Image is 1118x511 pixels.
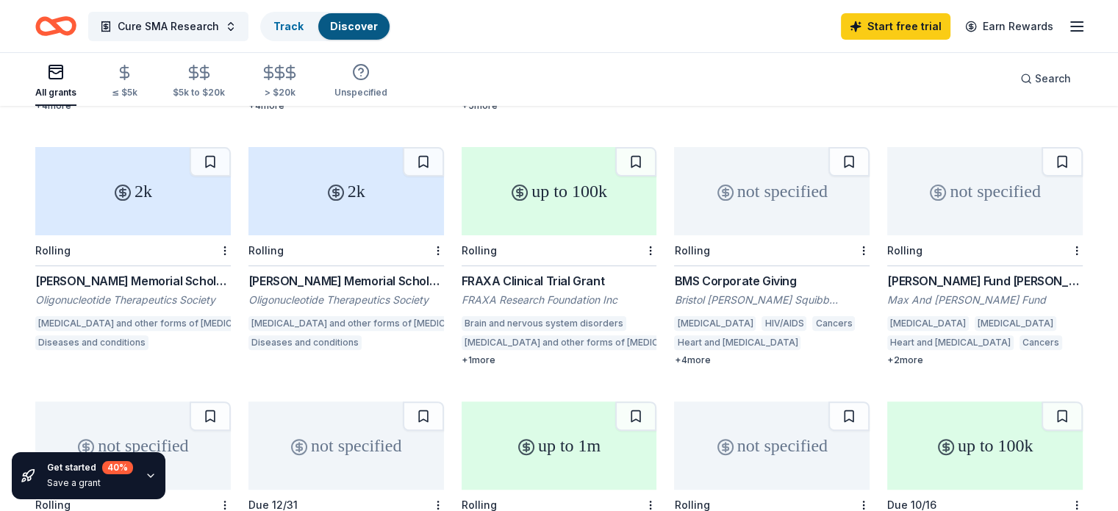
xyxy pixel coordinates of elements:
div: Heart and [MEDICAL_DATA] [887,335,1014,350]
div: Cancers [1020,335,1062,350]
a: Track [273,20,304,32]
div: 40 % [102,461,133,474]
div: Heart and [MEDICAL_DATA] [674,335,800,350]
div: not specified [248,401,444,490]
button: All grants [35,57,76,106]
div: up to 1m [462,401,657,490]
a: Home [35,9,76,43]
span: Search [1035,70,1071,87]
div: + 4 more [674,354,870,366]
div: Rolling [248,244,284,257]
div: 2k [35,147,231,235]
span: Cure SMA Research [118,18,219,35]
div: Cancers [812,316,855,331]
div: Unspecified [334,87,387,99]
div: not specified [674,147,870,235]
a: 2kRolling[PERSON_NAME] Memorial Scholarship – Graduate StudentsOligonucleotide Therapeutics Socie... [248,147,444,354]
div: HIV/AIDS [762,316,806,331]
button: Cure SMA Research [88,12,248,41]
button: $5k to $20k [173,58,225,106]
div: + 2 more [887,354,1083,366]
div: [MEDICAL_DATA] and other forms of [MEDICAL_DATA] [248,316,492,331]
div: [MEDICAL_DATA] [674,316,756,331]
div: ≤ $5k [112,87,137,99]
div: + 4 more [35,100,231,112]
a: not specifiedRollingBMS Corporate GivingBristol [PERSON_NAME] Squibb Foundation Inc[MEDICAL_DATA]... [674,147,870,366]
div: Rolling [462,499,497,511]
div: Due 12/31 [248,499,298,511]
button: Unspecified [334,57,387,106]
div: [PERSON_NAME] Memorial Scholarship – Postdoctoral Fellows and Junior Industrial Professionals [35,272,231,290]
div: not specified [674,401,870,490]
div: Diseases and conditions [35,335,148,350]
a: Discover [330,20,378,32]
a: up to 100kRollingFRAXA Clinical Trial GrantFRAXA Research Foundation IncBrain and nervous system ... [462,147,657,366]
div: + 5 more [462,100,657,112]
div: Rolling [462,244,497,257]
div: All grants [35,87,76,99]
div: Oligonucleotide Therapeutics Society [248,293,444,307]
a: not specifiedRolling[PERSON_NAME] Fund [PERSON_NAME]Max And [PERSON_NAME] Fund[MEDICAL_DATA][MEDI... [887,147,1083,366]
button: ≤ $5k [112,58,137,106]
div: Get started [47,461,133,474]
div: [PERSON_NAME] Memorial Scholarship – Graduate Students [248,272,444,290]
div: Due 10/16 [887,499,936,511]
a: 2kRolling[PERSON_NAME] Memorial Scholarship – Postdoctoral Fellows and Junior Industrial Professi... [35,147,231,354]
a: Earn Rewards [956,13,1062,40]
div: Save a grant [47,477,133,489]
div: up to 100k [887,401,1083,490]
div: Bristol [PERSON_NAME] Squibb Foundation Inc [674,293,870,307]
div: Diseases and conditions [248,335,362,350]
div: BMS Corporate Giving [674,272,870,290]
div: [PERSON_NAME] Fund [PERSON_NAME] [887,272,1083,290]
div: FRAXA Clinical Trial Grant [462,272,657,290]
div: not specified [35,401,231,490]
button: > $20k [260,58,299,106]
div: [MEDICAL_DATA] [975,316,1056,331]
div: + 1 more [462,354,657,366]
div: Rolling [674,244,709,257]
div: > $20k [260,87,299,99]
div: Rolling [35,244,71,257]
div: Brain and nervous system disorders [462,316,626,331]
div: [MEDICAL_DATA] and other forms of [MEDICAL_DATA] [462,335,706,350]
div: 2k [248,147,444,235]
div: + 4 more [248,100,444,112]
div: Oligonucleotide Therapeutics Society [35,293,231,307]
div: FRAXA Research Foundation Inc [462,293,657,307]
div: $5k to $20k [173,87,225,99]
div: up to 100k [462,147,657,235]
button: TrackDiscover [260,12,391,41]
div: Max And [PERSON_NAME] Fund [887,293,1083,307]
button: Search [1008,64,1083,93]
div: [MEDICAL_DATA] [887,316,969,331]
div: Rolling [674,499,709,511]
a: Start free trial [841,13,950,40]
div: Rolling [887,244,922,257]
div: not specified [887,147,1083,235]
div: [MEDICAL_DATA] and other forms of [MEDICAL_DATA] [35,316,279,331]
